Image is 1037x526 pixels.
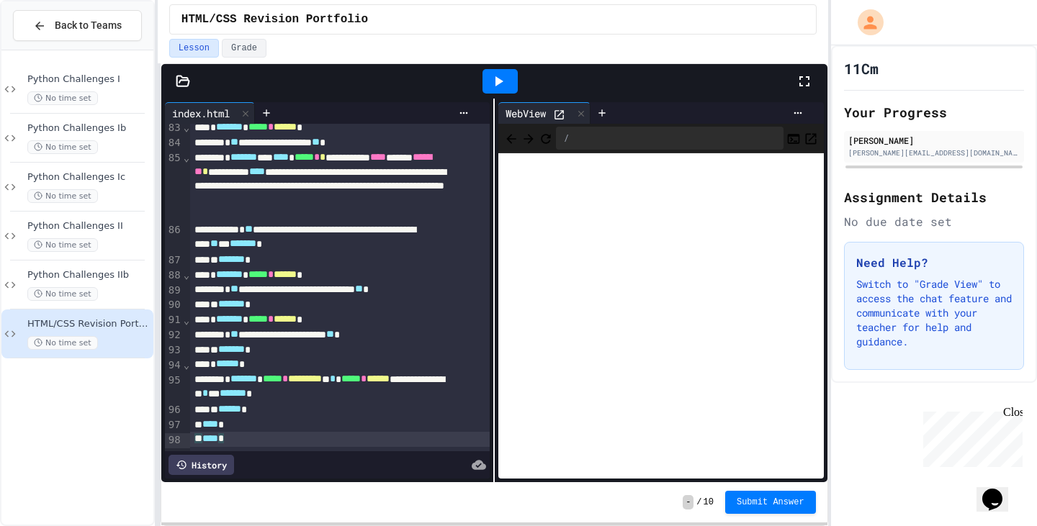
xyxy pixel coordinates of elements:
[165,284,183,299] div: 89
[804,130,818,147] button: Open in new tab
[169,455,234,475] div: History
[181,11,368,28] span: HTML/CSS Revision Portfolio
[977,468,1023,512] iframe: chat widget
[165,358,183,373] div: 94
[498,106,553,121] div: WebView
[165,373,183,404] div: 95
[27,122,151,135] span: Python Challenges Ib
[165,313,183,328] div: 91
[165,268,183,284] div: 88
[696,496,701,508] span: /
[844,213,1024,230] div: No due date set
[844,187,1024,207] h2: Assignment Details
[556,127,783,150] div: /
[183,314,190,326] span: Fold line
[27,91,98,105] span: No time set
[165,253,183,268] div: 87
[504,129,518,147] span: Back
[498,153,823,479] iframe: Web Preview
[183,122,190,133] span: Fold line
[183,359,190,371] span: Fold line
[848,148,1020,158] div: [PERSON_NAME][EMAIL_ADDRESS][DOMAIN_NAME]
[27,238,98,252] span: No time set
[27,189,98,203] span: No time set
[856,277,1012,349] p: Switch to "Grade View" to access the chat feature and communicate with your teacher for help and ...
[737,496,804,508] span: Submit Answer
[725,491,816,514] button: Submit Answer
[165,151,183,224] div: 85
[13,10,142,41] button: Back to Teams
[27,287,98,301] span: No time set
[55,18,122,33] span: Back to Teams
[183,269,190,281] span: Fold line
[6,6,99,91] div: Chat with us now!Close
[848,134,1020,147] div: [PERSON_NAME]
[683,495,693,509] span: -
[165,106,237,121] div: index.html
[165,136,183,151] div: 84
[165,343,183,358] div: 93
[165,433,183,448] div: 98
[165,223,183,253] div: 86
[165,403,183,418] div: 96
[844,58,879,78] h1: 11Cm
[917,406,1023,467] iframe: chat widget
[856,254,1012,271] h3: Need Help?
[844,102,1024,122] h2: Your Progress
[169,39,219,58] button: Lesson
[165,298,183,313] div: 90
[27,336,98,350] span: No time set
[165,418,183,433] div: 97
[165,328,183,343] div: 92
[786,130,801,147] button: Console
[27,73,151,86] span: Python Challenges I
[165,121,183,136] div: 83
[183,152,190,163] span: Fold line
[222,39,266,58] button: Grade
[843,6,887,39] div: My Account
[521,129,536,147] span: Forward
[27,318,151,330] span: HTML/CSS Revision Portfolio
[539,130,553,147] button: Refresh
[704,496,714,508] span: 10
[27,171,151,183] span: Python Challenges Ic
[498,102,591,124] div: WebView
[165,102,255,124] div: index.html
[27,220,151,232] span: Python Challenges II
[27,140,98,154] span: No time set
[27,269,151,281] span: Python Challenges IIb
